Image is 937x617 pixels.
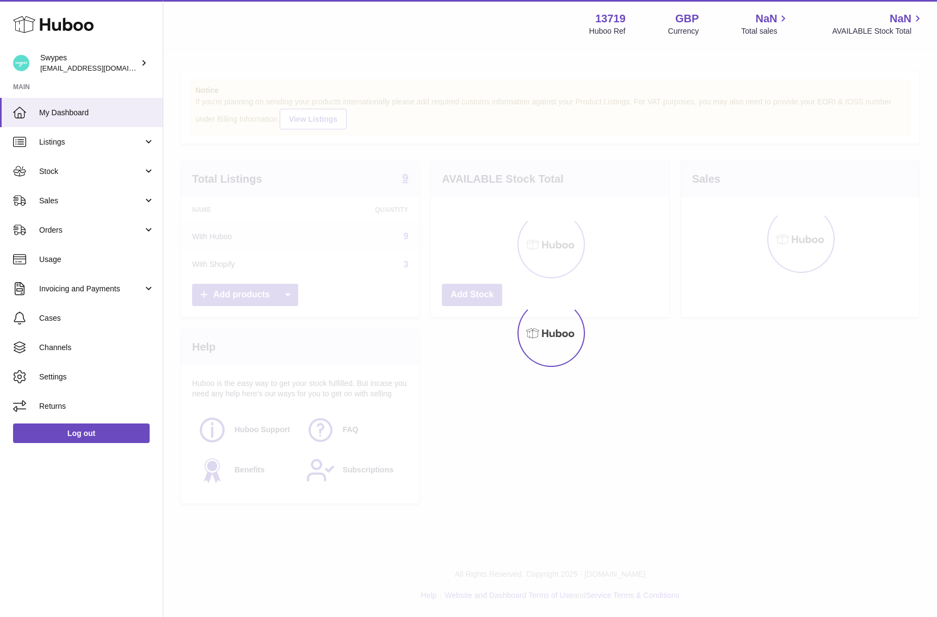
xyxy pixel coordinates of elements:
[675,11,699,26] strong: GBP
[39,166,143,177] span: Stock
[832,26,924,36] span: AVAILABLE Stock Total
[13,55,29,71] img: hello@swypes.co.uk
[668,26,699,36] div: Currency
[39,401,155,412] span: Returns
[39,254,155,265] span: Usage
[755,11,777,26] span: NaN
[40,64,160,72] span: [EMAIL_ADDRESS][DOMAIN_NAME]
[39,313,155,323] span: Cases
[741,26,790,36] span: Total sales
[39,196,143,206] span: Sales
[832,11,924,36] a: NaN AVAILABLE Stock Total
[890,11,911,26] span: NaN
[39,108,155,118] span: My Dashboard
[39,342,155,353] span: Channels
[741,11,790,36] a: NaN Total sales
[39,372,155,382] span: Settings
[595,11,626,26] strong: 13719
[589,26,626,36] div: Huboo Ref
[40,53,138,73] div: Swypes
[39,225,143,235] span: Orders
[39,284,143,294] span: Invoicing and Payments
[13,423,150,443] a: Log out
[39,137,143,147] span: Listings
